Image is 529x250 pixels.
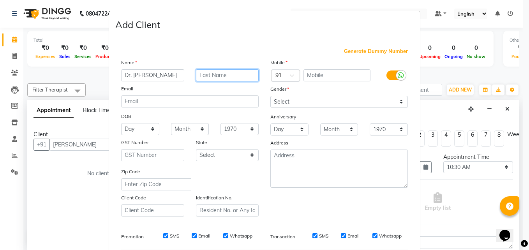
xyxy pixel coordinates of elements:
label: DOB [121,113,131,120]
label: Mobile [270,59,287,66]
label: Address [270,139,288,146]
label: State [196,139,207,146]
label: Whatsapp [379,232,402,239]
label: Email [347,232,360,239]
label: SMS [170,232,179,239]
label: Promotion [121,233,144,240]
input: Email [121,95,259,107]
label: Zip Code [121,168,140,175]
input: Client Code [121,204,184,217]
label: Transaction [270,233,295,240]
input: Mobile [303,69,371,81]
label: Anniversary [270,113,296,120]
input: GST Number [121,149,184,161]
label: GST Number [121,139,149,146]
label: Email [198,232,210,239]
label: Identification No. [196,194,233,201]
label: Email [121,85,133,92]
label: Gender [270,86,289,93]
input: First Name [121,69,184,81]
label: Whatsapp [230,232,252,239]
label: Name [121,59,137,66]
input: Last Name [196,69,259,81]
label: SMS [319,232,328,239]
input: Resident No. or Any Id [196,204,259,217]
label: Client Code [121,194,146,201]
input: Enter Zip Code [121,178,191,190]
h4: Add Client [115,18,160,32]
span: Generate Dummy Number [344,48,408,55]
